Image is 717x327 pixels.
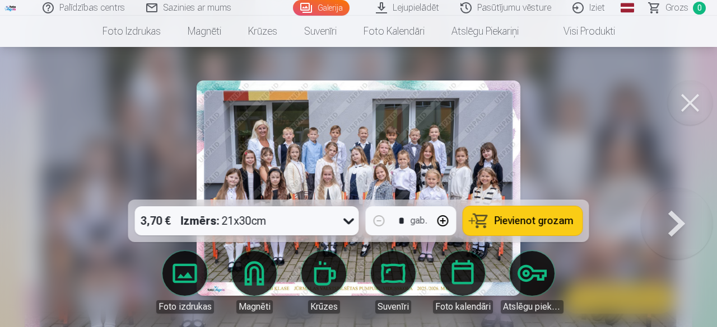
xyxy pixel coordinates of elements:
[174,16,235,47] a: Magnēti
[501,300,564,314] div: Atslēgu piekariņi
[665,1,688,15] span: Grozs
[89,16,174,47] a: Foto izdrukas
[135,206,176,235] div: 3,70 €
[693,2,706,15] span: 0
[223,251,286,314] a: Magnēti
[4,4,17,11] img: /fa3
[438,16,532,47] a: Atslēgu piekariņi
[495,216,574,226] span: Pievienot grozam
[433,300,493,314] div: Foto kalendāri
[235,16,291,47] a: Krūzes
[375,300,411,314] div: Suvenīri
[291,16,350,47] a: Suvenīri
[411,214,427,228] div: gab.
[463,206,583,235] button: Pievienot grozam
[153,251,216,314] a: Foto izdrukas
[181,213,220,229] strong: Izmērs :
[532,16,628,47] a: Visi produkti
[236,300,273,314] div: Magnēti
[308,300,340,314] div: Krūzes
[292,251,355,314] a: Krūzes
[501,251,564,314] a: Atslēgu piekariņi
[181,206,267,235] div: 21x30cm
[156,300,214,314] div: Foto izdrukas
[350,16,438,47] a: Foto kalendāri
[362,251,425,314] a: Suvenīri
[431,251,494,314] a: Foto kalendāri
